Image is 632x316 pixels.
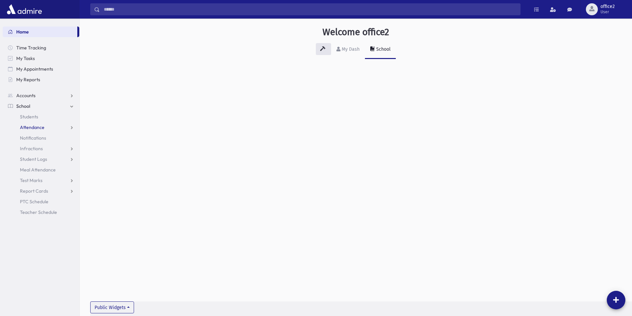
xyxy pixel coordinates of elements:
[3,207,79,218] a: Teacher Schedule
[16,55,35,61] span: My Tasks
[3,90,79,101] a: Accounts
[16,103,30,109] span: School
[16,77,40,83] span: My Reports
[331,40,365,59] a: My Dash
[3,154,79,164] a: Student Logs
[20,199,48,205] span: PTC Schedule
[3,74,79,85] a: My Reports
[16,93,35,98] span: Accounts
[600,9,615,15] span: User
[20,167,56,173] span: Meal Attendance
[365,40,396,59] a: School
[3,143,79,154] a: Infractions
[3,122,79,133] a: Attendance
[20,135,46,141] span: Notifications
[100,3,520,15] input: Search
[3,64,79,74] a: My Appointments
[5,3,43,16] img: AdmirePro
[3,27,77,37] a: Home
[20,156,47,162] span: Student Logs
[375,46,390,52] div: School
[3,175,79,186] a: Test Marks
[322,27,389,38] h3: Welcome office2
[600,4,615,9] span: office2
[20,146,43,152] span: Infractions
[3,101,79,111] a: School
[3,42,79,53] a: Time Tracking
[20,114,38,120] span: Students
[20,124,44,130] span: Attendance
[3,133,79,143] a: Notifications
[3,164,79,175] a: Meal Attendance
[3,186,79,196] a: Report Cards
[16,29,29,35] span: Home
[3,111,79,122] a: Students
[3,53,79,64] a: My Tasks
[20,188,48,194] span: Report Cards
[16,66,53,72] span: My Appointments
[20,209,57,215] span: Teacher Schedule
[20,177,42,183] span: Test Marks
[90,301,134,313] button: Public Widgets
[3,196,79,207] a: PTC Schedule
[16,45,46,51] span: Time Tracking
[340,46,360,52] div: My Dash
